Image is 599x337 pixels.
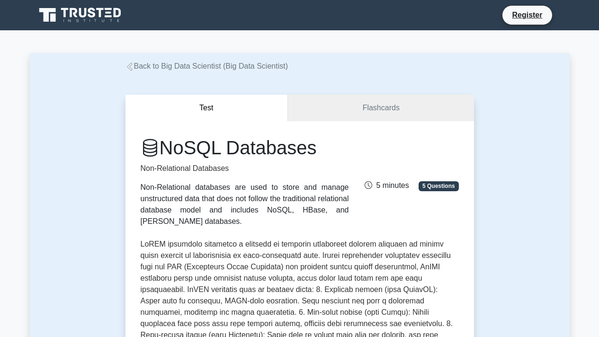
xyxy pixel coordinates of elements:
[506,9,548,21] a: Register
[125,95,288,122] button: Test
[141,136,349,159] h1: NoSQL Databases
[141,163,349,174] p: Non-Relational Databases
[365,181,409,189] span: 5 minutes
[141,182,349,227] div: Non-Relational databases are used to store and manage unstructured data that does not follow the ...
[288,95,474,122] a: Flashcards
[419,181,458,191] span: 5 Questions
[125,62,288,70] a: Back to Big Data Scientist (Big Data Scientist)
